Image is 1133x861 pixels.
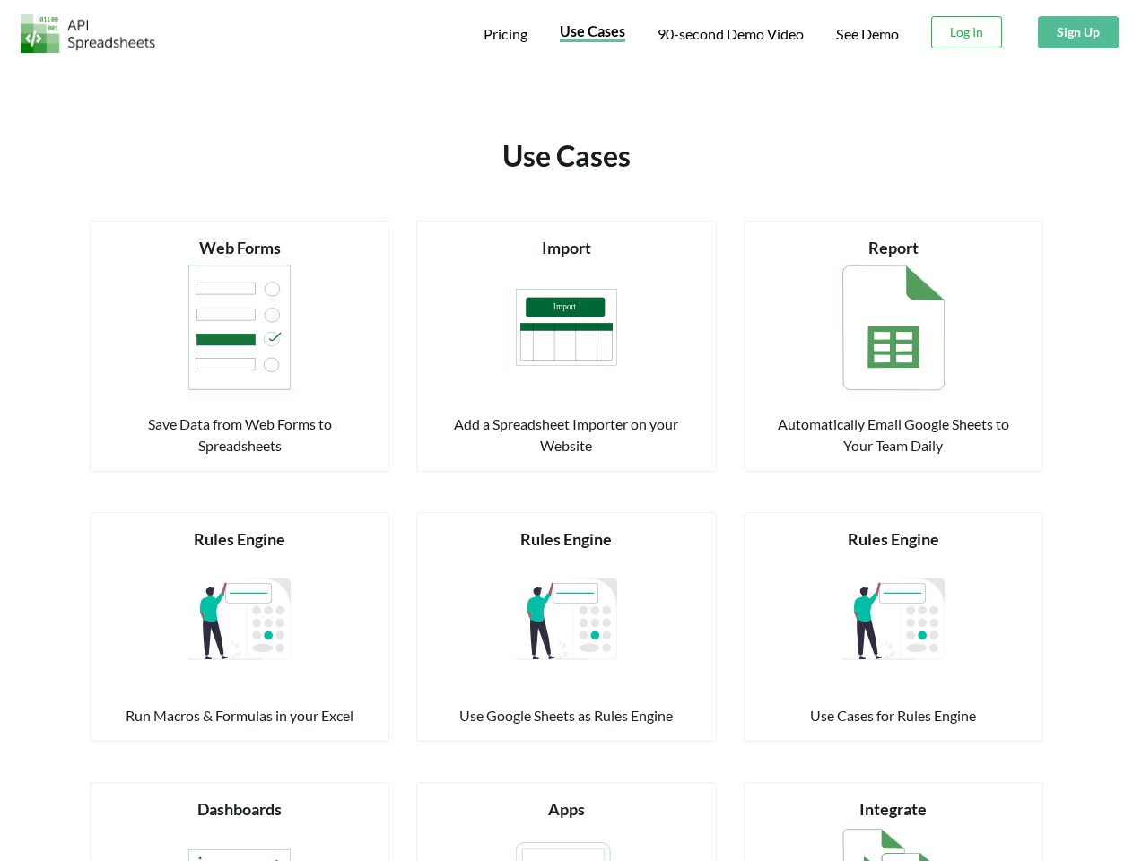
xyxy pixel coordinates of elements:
[188,260,291,395] img: Use Case
[484,25,527,42] span: Pricing
[766,236,1021,260] div: Report
[842,552,945,686] img: Use Case
[112,413,367,457] div: Save Data from Web Forms to Spreadsheets
[516,260,618,395] img: Use Case
[439,797,693,822] div: Apps
[112,236,367,260] div: Web Forms
[836,25,899,44] a: See Demo
[335,135,798,178] div: Use Cases
[766,527,1021,552] div: Rules Engine
[112,705,367,726] div: Run Macros & Formulas in your Excel
[112,797,367,822] div: Dashboards
[766,413,1021,457] div: Automatically Email Google Sheets to Your Team Daily
[439,236,693,260] div: Import
[112,527,367,552] div: Rules Engine
[516,552,618,686] img: Use Case
[188,552,291,686] img: Use Case
[1038,16,1119,48] button: Sign Up
[766,797,1021,822] div: Integrate
[560,22,625,39] span: Use Cases
[766,705,1021,726] div: Use Cases for Rules Engine
[842,260,945,395] img: Use Case
[439,413,693,457] div: Add a Spreadsheet Importer on your Website
[439,527,693,552] div: Rules Engine
[21,14,155,53] img: Logo.png
[439,705,693,726] div: Use Google Sheets as Rules Engine
[658,27,804,41] span: 90-second Demo Video
[931,16,1002,48] button: Log In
